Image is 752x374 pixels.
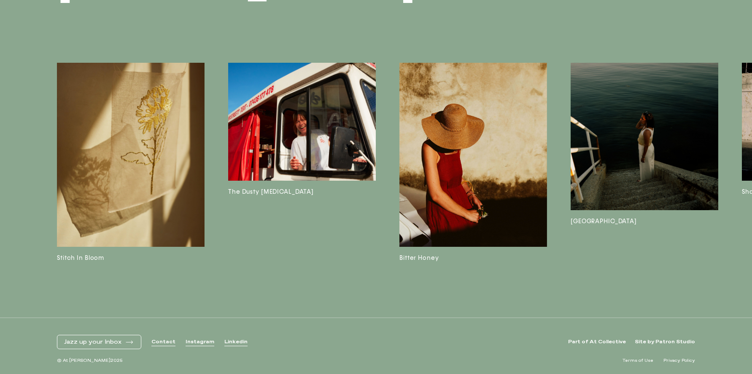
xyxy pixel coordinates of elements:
[57,254,205,263] h3: Stitch In Bloom
[635,339,695,346] a: Site by Patron Studio
[186,339,214,346] a: Instagram
[228,187,376,197] h3: The Dusty [MEDICAL_DATA]
[57,63,205,263] a: Stitch In Bloom
[57,358,123,364] span: © At [PERSON_NAME] 2025
[64,339,121,346] span: Jazz up your Inbox
[399,63,547,263] a: Bitter Honey
[228,63,376,263] a: The Dusty [MEDICAL_DATA]
[623,358,653,364] a: Terms of Use
[571,217,718,226] h3: [GEOGRAPHIC_DATA]
[663,358,695,364] a: Privacy Policy
[568,339,626,346] a: Part of At Collective
[151,339,175,346] a: Contact
[571,63,718,263] a: [GEOGRAPHIC_DATA]
[399,254,547,263] h3: Bitter Honey
[224,339,248,346] a: Linkedin
[64,339,134,346] button: Jazz up your Inbox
